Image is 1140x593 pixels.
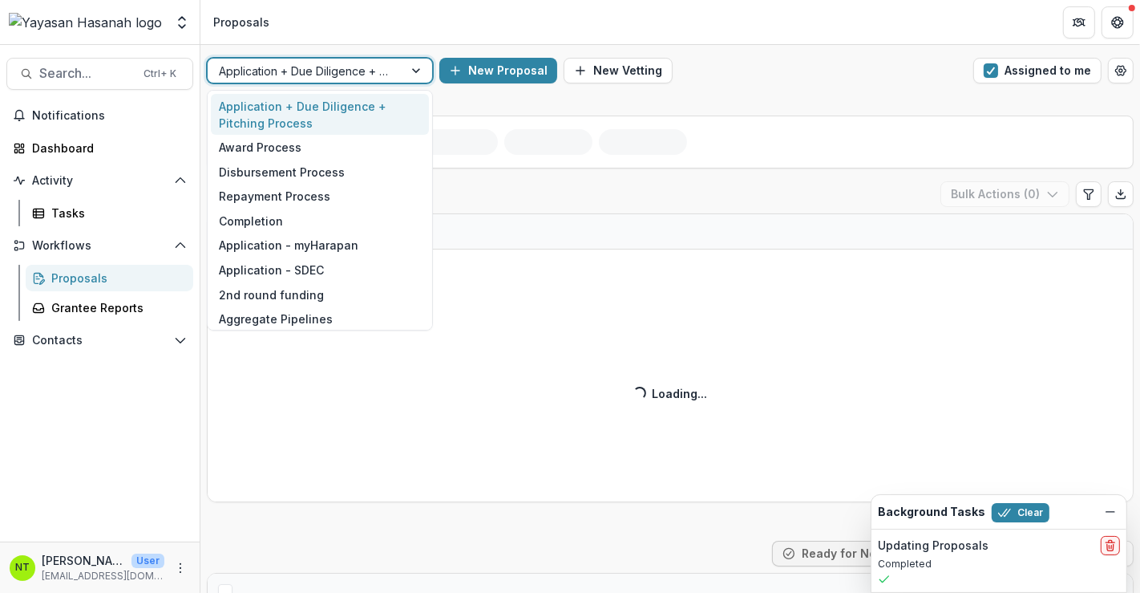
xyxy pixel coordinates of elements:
[211,258,429,282] div: Application - SDEC
[439,58,557,83] button: New Proposal
[992,503,1049,522] button: Clear
[131,554,164,568] p: User
[973,58,1102,83] button: Assigned to me
[39,66,134,81] span: Search...
[878,539,988,553] h2: Updating Proposals
[32,140,180,156] div: Dashboard
[211,209,429,234] div: Completion
[32,334,168,347] span: Contacts
[6,168,193,193] button: Open Activity
[6,58,193,90] button: Search...
[42,552,125,569] p: [PERSON_NAME]
[213,14,269,30] div: Proposals
[51,299,180,316] div: Grantee Reports
[26,294,193,321] a: Grantee Reports
[9,13,162,32] img: Yayasan Hasanah logo
[211,94,429,136] div: Application + Due Diligence + Pitching Process
[211,135,429,160] div: Award Process
[564,58,673,83] button: New Vetting
[26,200,193,226] a: Tasks
[1102,6,1134,39] button: Get Help
[6,103,193,128] button: Notifications
[6,233,193,258] button: Open Workflows
[32,109,187,123] span: Notifications
[26,265,193,291] a: Proposals
[1108,58,1134,83] button: Open table manager
[211,234,429,258] div: Application - myHarapan
[171,6,193,39] button: Open entity switcher
[211,282,429,307] div: 2nd round funding
[32,239,168,253] span: Workflows
[51,270,180,286] div: Proposals
[140,65,180,83] div: Ctrl + K
[878,506,985,519] h2: Background Tasks
[51,205,180,221] div: Tasks
[15,563,30,573] div: Nur Atiqah binti Adul Taib
[42,569,164,583] p: [EMAIL_ADDRESS][DOMAIN_NAME]
[1063,6,1095,39] button: Partners
[1101,502,1120,522] button: Dismiss
[211,307,429,331] div: Aggregate Pipelines
[211,184,429,209] div: Repayment Process
[207,10,276,34] nav: breadcrumb
[32,174,168,188] span: Activity
[1101,536,1120,555] button: delete
[878,557,1120,571] p: Completed
[6,135,193,161] a: Dashboard
[6,327,193,353] button: Open Contacts
[171,558,190,578] button: More
[211,160,429,185] div: Disbursement Process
